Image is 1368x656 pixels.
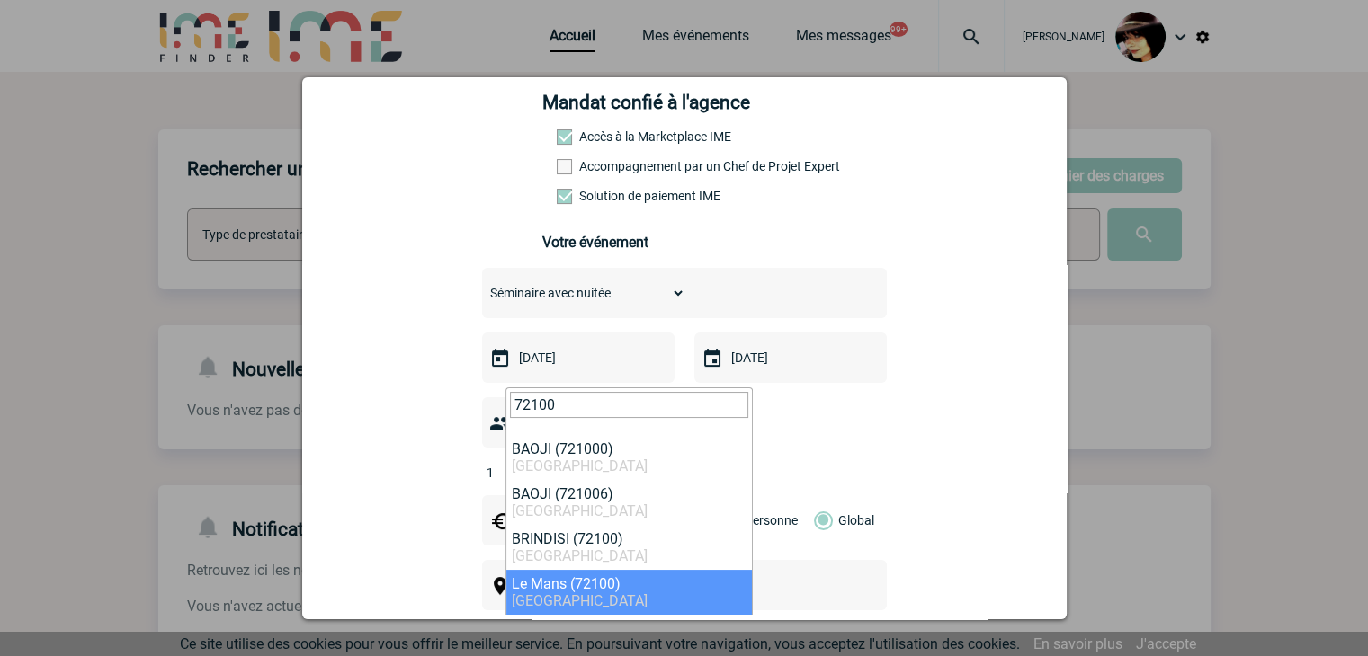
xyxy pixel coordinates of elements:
span: [GEOGRAPHIC_DATA] [512,592,648,609]
h4: Mandat confié à l'agence [542,92,750,113]
label: Global [814,495,826,545]
li: BAOJI (721006) [506,480,752,525]
label: Conformité aux process achat client, Prise en charge de la facturation, Mutualisation de plusieur... [557,189,636,203]
label: Prestation payante [557,159,636,173]
li: Le Mans (72100) [506,570,752,615]
li: BRINDISI (72100) [506,525,752,570]
span: [GEOGRAPHIC_DATA] [512,547,648,564]
li: BAOJI (721000) [506,435,752,480]
input: Date de début [514,346,639,369]
label: Accès à la Marketplace IME [557,129,636,144]
input: Date de fin [727,346,851,369]
span: [GEOGRAPHIC_DATA] [512,502,648,519]
input: Nombre de participants [482,461,651,484]
h3: Votre événement [542,234,826,251]
span: [GEOGRAPHIC_DATA] [512,457,648,474]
